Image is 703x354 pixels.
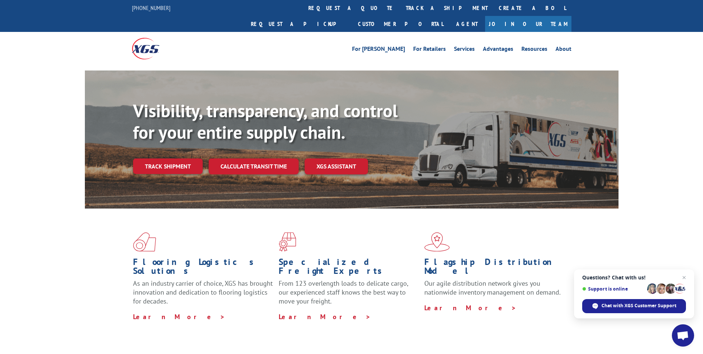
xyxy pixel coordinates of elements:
[279,258,419,279] h1: Specialized Freight Experts
[582,299,686,313] span: Chat with XGS Customer Support
[245,16,352,32] a: Request a pickup
[133,232,156,252] img: xgs-icon-total-supply-chain-intelligence-red
[424,304,517,312] a: Learn More >
[133,312,225,321] a: Learn More >
[556,46,571,54] a: About
[413,46,446,54] a: For Retailers
[352,46,405,54] a: For [PERSON_NAME]
[133,99,398,144] b: Visibility, transparency, and control for your entire supply chain.
[352,16,449,32] a: Customer Portal
[305,158,368,174] a: XGS ASSISTANT
[449,16,485,32] a: Agent
[521,46,547,54] a: Resources
[133,279,273,305] span: As an industry carrier of choice, XGS has brought innovation and dedication to flooring logistics...
[582,275,686,281] span: Questions? Chat with us!
[279,232,296,252] img: xgs-icon-focused-on-flooring-red
[601,302,676,309] span: Chat with XGS Customer Support
[279,279,419,312] p: From 123 overlength loads to delicate cargo, our experienced staff knows the best way to move you...
[133,258,273,279] h1: Flooring Logistics Solutions
[454,46,475,54] a: Services
[672,324,694,347] a: Open chat
[209,158,299,174] a: Calculate transit time
[424,258,564,279] h1: Flagship Distribution Model
[279,312,371,321] a: Learn More >
[485,16,571,32] a: Join Our Team
[132,4,170,12] a: [PHONE_NUMBER]
[424,232,450,252] img: xgs-icon-flagship-distribution-model-red
[582,286,644,292] span: Support is online
[483,46,513,54] a: Advantages
[133,158,203,174] a: Track shipment
[424,279,561,296] span: Our agile distribution network gives you nationwide inventory management on demand.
